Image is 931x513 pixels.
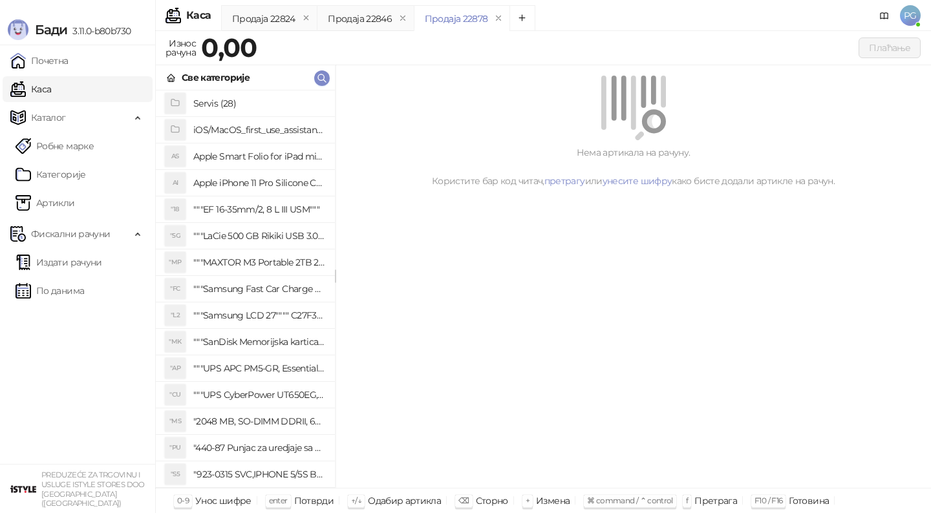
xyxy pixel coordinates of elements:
[694,492,737,509] div: Претрага
[859,37,921,58] button: Плаћање
[16,190,75,216] a: ArtikliАртикли
[193,199,325,220] h4: """EF 16-35mm/2, 8 L III USM"""
[165,384,186,405] div: "CU
[193,331,325,352] h4: """SanDisk Memorijska kartica 256GB microSDXC sa SD adapterom SDSQXA1-256G-GN6MA - Extreme PLUS, ...
[686,496,688,505] span: f
[351,145,915,188] div: Нема артикала на рачуну. Користите бар код читач, или како бисте додали артикле на рачун.
[41,470,145,508] small: PREDUZEĆE ZA TRGOVINU I USLUGE ISTYLE STORES DOO [GEOGRAPHIC_DATA] ([GEOGRAPHIC_DATA])
[193,173,325,193] h4: Apple iPhone 11 Pro Silicone Case - Black
[193,93,325,114] h4: Servis (28)
[186,10,211,21] div: Каса
[789,492,829,509] div: Готовина
[458,496,469,505] span: ⌫
[328,12,392,26] div: Продаја 22846
[490,13,507,24] button: remove
[165,278,186,299] div: "FC
[165,146,186,167] div: AS
[900,5,921,26] span: PG
[165,464,186,485] div: "S5
[8,19,28,40] img: Logo
[10,476,36,502] img: 64x64-companyLogo-77b92cf4-9946-4f36-9751-bf7bb5fd2c7d.png
[193,278,325,299] h4: """Samsung Fast Car Charge Adapter, brzi auto punja_, boja crna"""
[294,492,334,509] div: Потврди
[201,32,257,63] strong: 0,00
[193,120,325,140] h4: iOS/MacOS_first_use_assistance (4)
[874,5,895,26] a: Документација
[165,199,186,220] div: "18
[35,22,67,37] span: Бади
[193,252,325,273] h4: """MAXTOR M3 Portable 2TB 2.5"""" crni eksterni hard disk HX-M201TCB/GM"""
[368,492,441,509] div: Одабир артикла
[31,105,66,131] span: Каталог
[165,331,186,352] div: "MK
[193,305,325,326] h4: """Samsung LCD 27"""" C27F390FHUXEN"""
[193,384,325,405] h4: """UPS CyberPower UT650EG, 650VA/360W , line-int., s_uko, desktop"""
[544,175,585,187] a: претрагу
[165,225,186,246] div: "5G
[156,90,335,488] div: grid
[163,35,198,61] div: Износ рачуна
[10,76,51,102] a: Каса
[165,305,186,326] div: "L2
[16,249,102,275] a: Издати рачуни
[587,496,673,505] span: ⌘ command / ⌃ control
[165,173,186,193] div: AI
[10,48,69,74] a: Почетна
[31,221,110,247] span: Фискални рачуни
[195,492,251,509] div: Унос шифре
[165,358,186,379] div: "AP
[476,492,508,509] div: Сторно
[165,411,186,432] div: "MS
[67,25,131,37] span: 3.11.0-b80b730
[269,496,288,505] span: enter
[754,496,782,505] span: F10 / F16
[193,411,325,432] h4: "2048 MB, SO-DIMM DDRII, 667 MHz, Napajanje 1,8 0,1 V, Latencija CL5"
[193,358,325,379] h4: """UPS APC PM5-GR, Essential Surge Arrest,5 utic_nica"""
[165,252,186,273] div: "MP
[193,437,325,458] h4: "440-87 Punjac za uredjaje sa micro USB portom 4/1, Stand."
[177,496,189,505] span: 0-9
[193,464,325,485] h4: "923-0315 SVC,IPHONE 5/5S BATTERY REMOVAL TRAY Držač za iPhone sa kojim se otvara display
[16,133,94,159] a: Робне марке
[526,496,530,505] span: +
[165,437,186,458] div: "PU
[232,12,295,26] div: Продаја 22824
[16,162,86,187] a: Категорије
[351,496,361,505] span: ↑/↓
[394,13,411,24] button: remove
[425,12,488,26] div: Продаја 22878
[603,175,672,187] a: унесите шифру
[16,278,84,304] a: По данима
[193,225,325,246] h4: """LaCie 500 GB Rikiki USB 3.0 / Ultra Compact & Resistant aluminum / USB 3.0 / 2.5"""""""
[193,146,325,167] h4: Apple Smart Folio for iPad mini (A17 Pro) - Sage
[298,13,315,24] button: remove
[182,70,250,85] div: Све категорије
[536,492,570,509] div: Измена
[509,5,535,31] button: Add tab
